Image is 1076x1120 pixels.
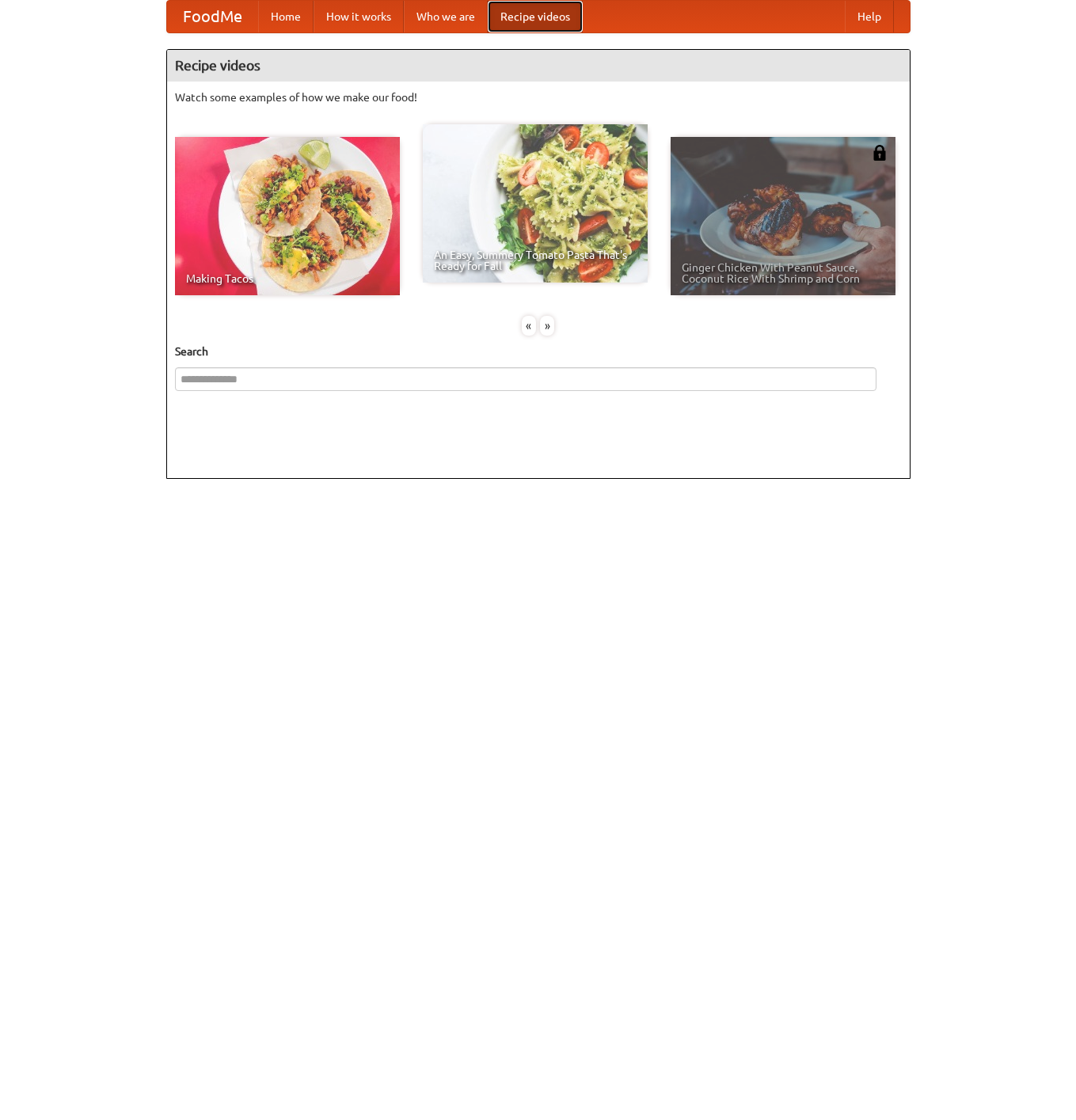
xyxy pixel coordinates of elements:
a: Help [845,1,894,32]
a: Making Tacos [175,137,400,295]
a: An Easy, Summery Tomato Pasta That's Ready for Fall [423,124,648,283]
h4: Recipe videos [167,50,910,82]
span: An Easy, Summery Tomato Pasta That's Ready for Fall [434,249,637,271]
div: « [522,316,536,336]
a: How it works [314,1,404,32]
a: Recipe videos [488,1,583,32]
h5: Search [175,344,902,359]
a: Home [258,1,314,32]
div: » [540,316,554,336]
p: Watch some examples of how we make our food! [175,89,902,105]
img: 483408.png [872,145,888,161]
span: Making Tacos [186,273,389,284]
a: FoodMe [167,1,258,32]
a: Who we are [404,1,488,32]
